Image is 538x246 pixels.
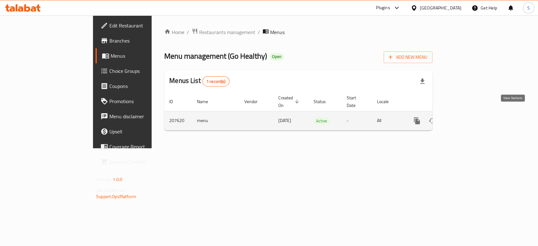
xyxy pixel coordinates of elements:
[95,139,183,154] a: Coverage Report
[96,186,125,194] span: Get support on:
[258,28,260,36] li: /
[342,111,372,130] td: -
[109,67,178,75] span: Choice Groups
[164,92,475,131] table: enhanced table
[109,158,178,166] span: Grocery Checklist
[109,37,178,44] span: Branches
[269,53,284,61] div: Open
[95,124,183,139] a: Upsell
[420,4,461,11] div: [GEOGRAPHIC_DATA]
[95,18,183,33] a: Edit Restaurant
[269,54,284,59] span: Open
[109,128,178,135] span: Upsell
[270,28,285,36] span: Menus
[164,49,267,63] span: Menu management ( Go Healthy )
[527,4,530,11] span: S
[409,113,425,128] button: more
[278,116,291,125] span: [DATE]
[347,94,364,109] span: Start Date
[95,33,183,48] a: Branches
[192,28,255,36] a: Restaurants management
[278,94,301,109] span: Created On
[404,92,475,111] th: Actions
[95,79,183,94] a: Coupons
[377,98,397,105] span: Locale
[203,79,229,85] span: 1 record(s)
[192,111,239,130] td: menu
[164,28,432,36] nav: breadcrumb
[169,98,181,105] span: ID
[376,4,390,12] div: Plugins
[314,98,334,105] span: Status
[95,48,183,63] a: Menus
[95,94,183,109] a: Promotions
[415,74,430,89] div: Export file
[96,175,112,184] span: Version:
[95,63,183,79] a: Choice Groups
[96,192,136,201] a: Support.OpsPlatform
[425,113,440,128] button: Change Status
[109,97,178,105] span: Promotions
[169,76,229,86] h2: Menus List
[187,28,189,36] li: /
[197,98,216,105] span: Name
[109,22,178,29] span: Edit Restaurant
[111,52,178,60] span: Menus
[384,51,432,63] button: Add New Menu
[202,76,230,86] div: Total records count
[109,82,178,90] span: Coupons
[95,109,183,124] a: Menu disclaimer
[113,175,122,184] span: 1.0.0
[314,117,330,125] span: Active
[244,98,266,105] span: Vendor
[95,154,183,169] a: Grocery Checklist
[389,53,427,61] span: Add New Menu
[199,28,255,36] span: Restaurants management
[372,111,404,130] td: All
[109,113,178,120] span: Menu disclaimer
[109,143,178,150] span: Coverage Report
